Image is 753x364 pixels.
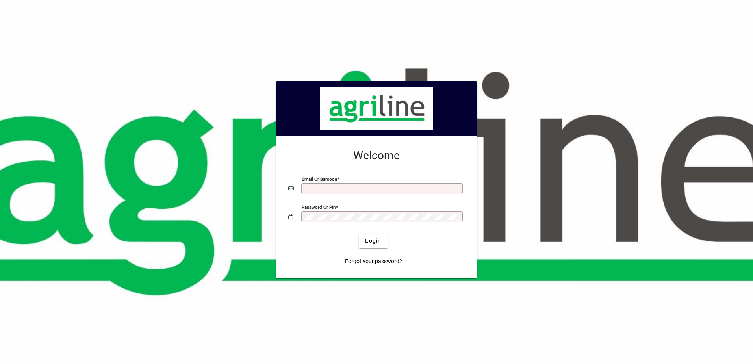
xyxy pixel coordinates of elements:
[302,176,337,182] mat-label: Email or Barcode
[365,237,381,245] span: Login
[359,234,388,248] button: Login
[342,254,405,269] a: Forgot your password?
[302,204,336,210] mat-label: Password or Pin
[345,257,402,266] span: Forgot your password?
[288,149,465,162] h2: Welcome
